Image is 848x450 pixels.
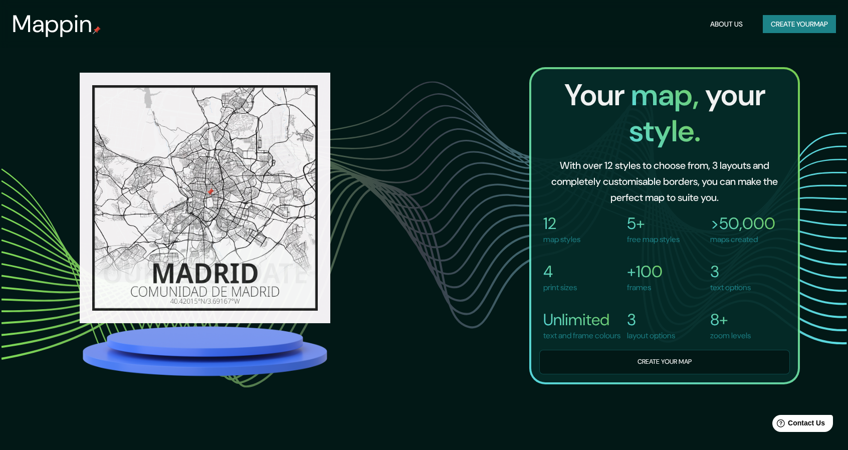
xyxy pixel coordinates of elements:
[627,310,675,330] h4: 3
[710,262,751,282] h4: 3
[763,15,836,34] button: Create yourmap
[12,10,93,38] h3: Mappin
[547,157,782,205] h6: With over 12 styles to choose from, 3 layouts and completely customisable borders, you can make t...
[631,75,705,115] span: map,
[539,77,790,149] h2: Your your
[627,262,663,282] h4: +100
[543,213,580,234] h4: 12
[627,330,675,342] p: layout options
[93,26,101,34] img: mappin-pin
[80,69,330,319] img: melbourne.png
[629,111,701,151] span: style.
[543,330,620,342] p: text and frame colours
[710,310,751,330] h4: 8+
[710,282,751,294] p: text options
[80,323,330,379] img: platform.png
[710,234,775,246] p: maps created
[627,282,663,294] p: frames
[627,213,680,234] h4: 5+
[543,234,580,246] p: map styles
[710,213,775,234] h4: >50,000
[543,282,577,294] p: print sizes
[543,310,620,330] h4: Unlimited
[539,350,790,374] button: Create your map
[710,330,751,342] p: zoom levels
[627,234,680,246] p: free map styles
[759,411,837,439] iframe: Help widget launcher
[543,262,577,282] h4: 4
[706,15,747,34] button: About Us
